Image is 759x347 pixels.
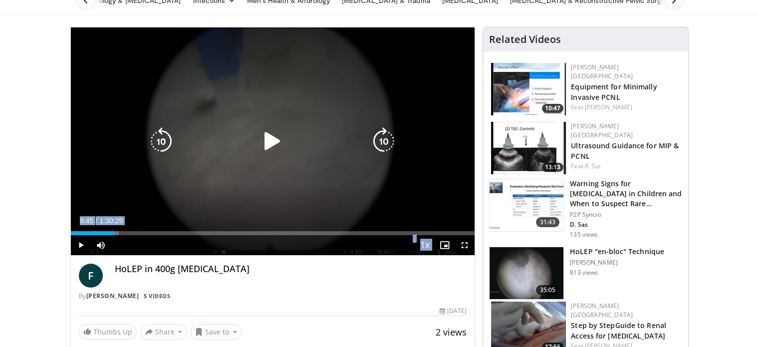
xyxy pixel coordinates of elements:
[585,103,632,111] a: [PERSON_NAME]
[570,259,664,267] p: [PERSON_NAME]
[489,247,682,300] a: 35:05 HoLEP "en-bloc" Technique [PERSON_NAME] 813 views
[536,285,560,295] span: 35:05
[71,27,475,256] video-js: Video Player
[571,63,633,80] a: [PERSON_NAME] [GEOGRAPHIC_DATA]
[542,104,563,113] span: 10:47
[491,122,566,174] a: 13:13
[570,179,682,209] h3: Warning Signs for [MEDICAL_DATA] in Children and When to Suspect Rare…
[91,235,111,255] button: Mute
[570,221,682,229] p: D. Sas
[491,122,566,174] img: ae74b246-eda0-4548-a041-8444a00e0b2d.150x105_q85_crop-smart_upscale.jpg
[571,82,657,102] a: Equipment for Minimally Invasive PCNL
[570,231,598,239] p: 135 views
[99,217,123,225] span: 1:30:29
[489,179,682,239] a: 31:43 Warning Signs for [MEDICAL_DATA] in Children and When to Suspect Rare… P2P Syncro D. Sas 13...
[440,307,467,316] div: [DATE]
[571,302,633,319] a: [PERSON_NAME] [GEOGRAPHIC_DATA]
[79,292,467,301] div: By
[435,235,455,255] button: Enable picture-in-picture mode
[491,63,566,115] img: 57193a21-700a-4103-8163-b4069ca57589.150x105_q85_crop-smart_upscale.jpg
[436,326,467,338] span: 2 views
[79,264,103,288] a: F
[542,163,563,172] span: 13:13
[490,247,563,299] img: fb452d19-f97f-4b12-854a-e22d5bcc68fc.150x105_q85_crop-smart_upscale.jpg
[415,235,435,255] button: Playback Rate
[71,235,91,255] button: Play
[490,179,563,231] img: b1bc6859-4bdd-4be1-8442-b8b8c53ce8a1.150x105_q85_crop-smart_upscale.jpg
[571,162,680,171] div: Feat.
[585,162,601,170] a: R. Sur
[536,217,560,227] span: 31:43
[191,324,242,340] button: Save to
[571,141,679,161] a: Ultrasound Guidance for MIP & PCNL
[571,321,666,341] a: Step by StepGuide to Renal Access for [MEDICAL_DATA]
[570,211,682,219] p: P2P Syncro
[571,122,633,139] a: [PERSON_NAME] [GEOGRAPHIC_DATA]
[571,103,680,112] div: Feat.
[86,292,139,300] a: [PERSON_NAME]
[570,247,664,257] h3: HoLEP "en-bloc" Technique
[489,33,561,45] h4: Related Videos
[96,217,98,225] span: /
[80,217,93,225] span: 9:45
[79,324,137,340] a: Thumbs Up
[115,264,467,275] h4: HoLEP in 400g [MEDICAL_DATA]
[71,231,475,235] div: Progress Bar
[141,324,187,340] button: Share
[570,269,598,277] p: 813 views
[455,235,475,255] button: Fullscreen
[491,63,566,115] a: 10:47
[141,292,174,300] a: 5 Videos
